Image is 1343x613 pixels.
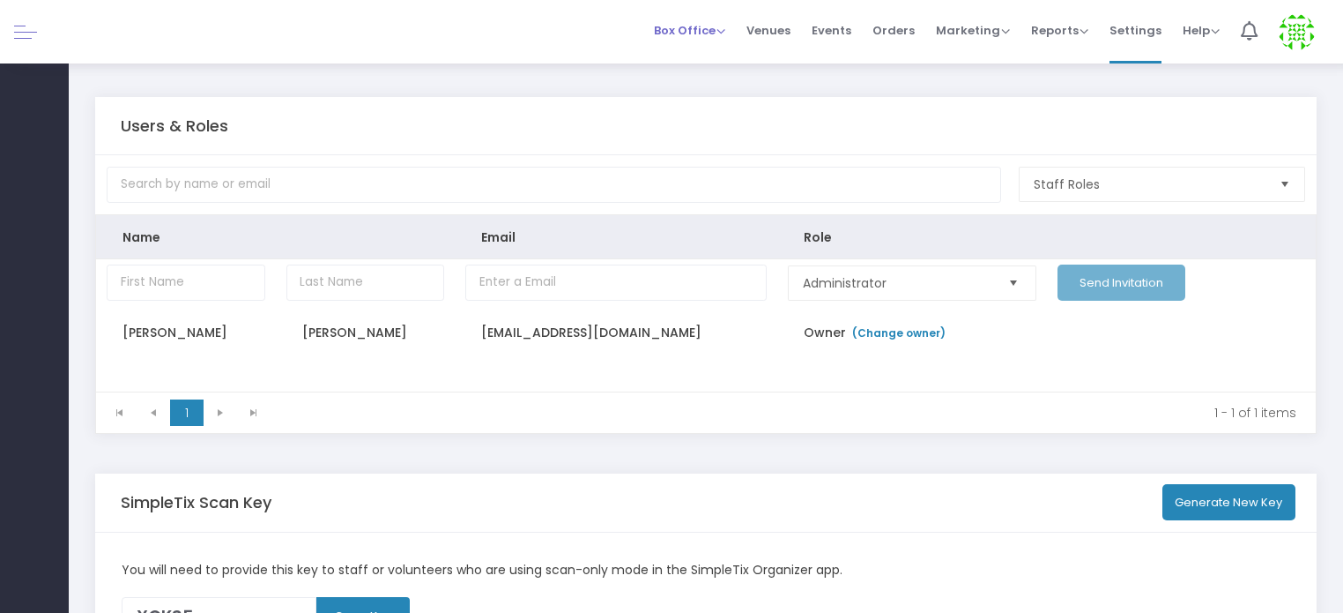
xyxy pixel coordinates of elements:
td: [PERSON_NAME] [96,306,276,359]
input: Last Name [286,265,445,301]
span: Settings [1109,8,1161,53]
span: Staff Roles [1034,176,1265,193]
td: [EMAIL_ADDRESS][DOMAIN_NAME] [455,306,777,359]
input: Enter a Email [465,265,767,301]
span: Box Office [654,22,725,39]
button: Generate New Key [1162,484,1296,520]
h5: Users & Roles [121,116,228,136]
h5: SimpleTix Scan Key [121,493,271,512]
input: Search by name or email [107,167,1001,203]
button: Select [1273,168,1297,201]
span: Orders [872,8,915,53]
span: Marketing [936,22,1010,39]
td: [PERSON_NAME] [276,306,456,359]
kendo-pager-info: 1 - 1 of 1 items [283,404,1296,422]
a: (Change owner) [850,325,946,340]
button: Select [1001,266,1026,300]
th: Name [96,215,276,259]
th: Email [455,215,777,259]
div: Data table [96,215,1316,392]
span: Events [812,8,851,53]
span: Reports [1031,22,1088,39]
input: First Name [107,265,265,301]
span: Page 1 [170,400,204,426]
span: Venues [746,8,790,53]
th: Role [777,215,1046,259]
div: You will need to provide this key to staff or volunteers who are using scan-only mode in the Simp... [113,561,1300,579]
span: Administrator [803,274,992,292]
span: Owner [804,324,950,341]
span: Help [1183,22,1220,39]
